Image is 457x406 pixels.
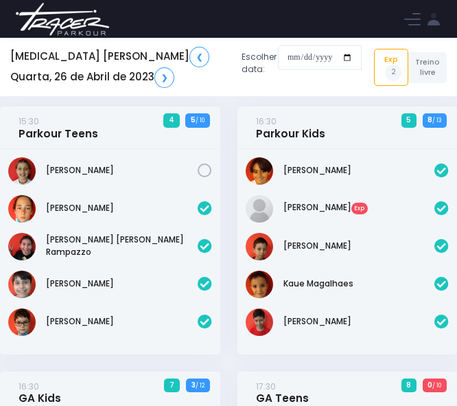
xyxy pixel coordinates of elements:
small: 15:30 [19,115,39,127]
img: Miguel Ramalho de Abreu [246,308,273,336]
a: [PERSON_NAME] [46,164,198,177]
span: Exp [351,203,368,214]
img: Beatriz Menezes Lanzoti [246,195,273,223]
span: 8 [401,379,417,392]
a: [PERSON_NAME] [PERSON_NAME] Rampazzo [46,234,198,258]
strong: 8 [427,115,432,125]
a: ❯ [154,67,174,88]
strong: 0 [427,380,432,390]
img: João Pedro Alves Rampazzo [8,233,36,260]
img: Daniel Sanches Abdala [8,195,36,223]
a: 17:30GA Teens [256,380,309,405]
a: [PERSON_NAME] [283,315,435,328]
a: 15:30Parkour Teens [19,115,98,140]
small: / 10 [432,381,441,390]
span: 4 [163,113,179,127]
a: 16:30GA Kids [19,380,61,405]
a: [PERSON_NAME] [46,202,198,214]
a: 16:30Parkour Kids [256,115,325,140]
img: Miguel Penna Ferreira [8,308,36,336]
div: Escolher data: [10,43,362,92]
small: 16:30 [256,115,277,127]
img: Luigi Giusti Vitorino [8,271,36,298]
strong: 5 [191,115,196,125]
img: Kaue Magalhaes Belo [246,271,273,298]
a: Exp2 [374,49,408,86]
a: [PERSON_NAME] [46,278,198,290]
a: [PERSON_NAME]Exp [283,201,435,214]
h5: [MEDICAL_DATA] [PERSON_NAME] Quarta, 26 de Abril de 2023 [10,47,231,88]
span: 2 [385,65,401,81]
a: [PERSON_NAME] [283,164,435,177]
img: Gabriela Guzzi de Almeida [8,157,36,185]
span: 5 [401,113,417,127]
small: / 10 [196,116,204,124]
img: Gabriel Ramalho de Abreu [246,233,273,260]
span: 7 [164,379,179,392]
img: Arthur Dias [246,157,273,185]
small: 16:30 [19,381,39,392]
small: 17:30 [256,381,276,392]
a: Kaue Magalhaes [283,278,435,290]
a: ❮ [189,47,209,67]
strong: 3 [191,380,196,390]
a: Treino livre [408,52,447,83]
a: [PERSON_NAME] [46,315,198,328]
small: / 12 [196,381,204,390]
small: / 13 [432,116,441,124]
a: [PERSON_NAME] [283,240,435,252]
